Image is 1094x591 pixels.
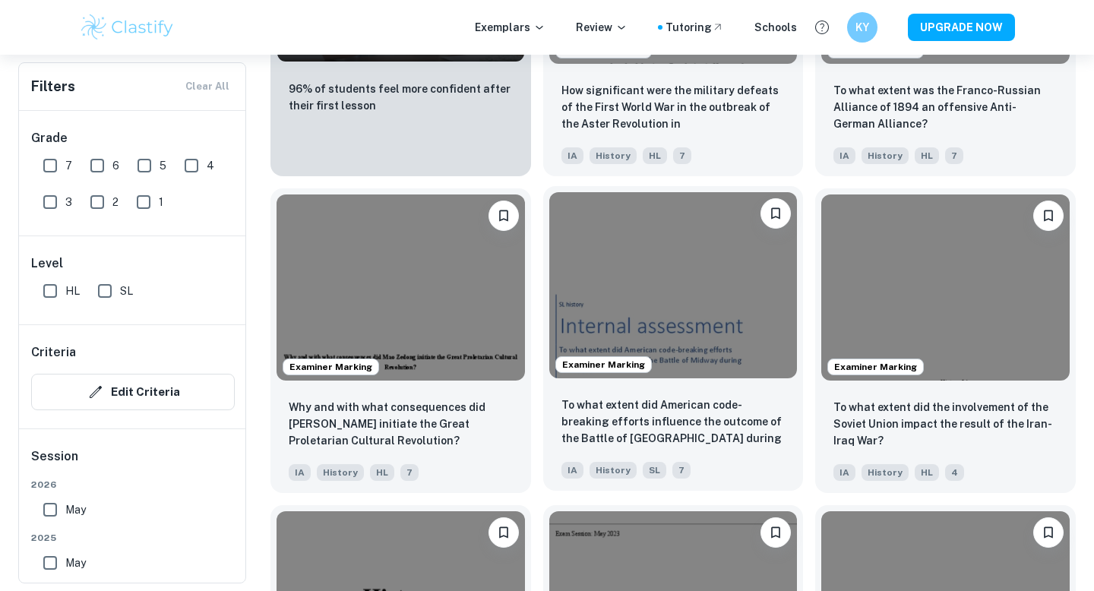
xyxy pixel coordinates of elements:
span: SL [643,462,666,479]
span: 2025 [31,531,235,545]
img: History IA example thumbnail: To what extent did American code-breakin [549,192,798,378]
span: 7 [672,462,691,479]
p: To what extent was the Franco-Russian Alliance of 1894 an offensive Anti-German Alliance? [833,82,1058,132]
h6: Grade [31,129,235,147]
button: Bookmark [489,517,519,548]
p: Review [576,19,628,36]
span: HL [65,283,80,299]
span: Examiner Marking [556,358,651,371]
p: 96% of students feel more confident after their first lesson [289,81,513,114]
h6: Criteria [31,343,76,362]
span: Examiner Marking [828,360,923,374]
h6: Level [31,254,235,273]
span: IA [833,464,855,481]
span: HL [643,147,667,164]
p: How significant were the military defeats of the First World War in the outbreak of the Aster Rev... [561,82,786,134]
span: 4 [945,464,964,481]
span: 7 [400,464,419,481]
span: History [862,464,909,481]
h6: Session [31,447,235,478]
button: UPGRADE NOW [908,14,1015,41]
span: May [65,555,86,571]
span: 2 [112,194,119,210]
a: Examiner MarkingBookmarkTo what extent did the involvement of the Soviet Union impact the result ... [815,188,1076,493]
span: 4 [207,157,214,174]
a: Examiner MarkingBookmarkWhy and with what consequences did Mao Zedong initiate the Great Proletar... [270,188,531,493]
span: HL [915,147,939,164]
span: Examiner Marking [283,360,378,374]
button: Bookmark [760,517,791,548]
span: SL [120,283,133,299]
button: Help and Feedback [809,14,835,40]
h6: Filters [31,76,75,97]
span: 6 [112,157,119,174]
button: Edit Criteria [31,374,235,410]
button: Bookmark [1033,517,1064,548]
p: Exemplars [475,19,545,36]
a: Schools [754,19,797,36]
span: IA [561,462,583,479]
span: 7 [673,147,691,164]
button: Bookmark [1033,201,1064,231]
span: 1 [159,194,163,210]
span: History [862,147,909,164]
span: History [590,147,637,164]
button: Bookmark [760,198,791,229]
span: 5 [160,157,166,174]
img: Clastify logo [79,12,175,43]
span: HL [915,464,939,481]
span: May [65,501,86,518]
img: History IA example thumbnail: To what extent did the involvement of th [821,194,1070,381]
span: 3 [65,194,72,210]
img: History IA example thumbnail: Why and with what consequences did Mao Z [277,194,525,381]
span: 2026 [31,478,235,491]
h6: KY [854,19,871,36]
span: IA [561,147,583,164]
p: To what extent did American code-breaking efforts influence the outcome of the Battle of Midway d... [561,397,786,448]
button: Bookmark [489,201,519,231]
p: To what extent did the involvement of the Soviet Union impact the result of the Iran-Iraq War? [833,399,1058,449]
button: KY [847,12,877,43]
span: History [590,462,637,479]
p: Why and with what consequences did Mao Zedong initiate the Great Proletarian Cultural Revolution? [289,399,513,449]
span: 7 [65,157,72,174]
span: IA [289,464,311,481]
a: Tutoring [666,19,724,36]
span: History [317,464,364,481]
a: Examiner MarkingBookmarkTo what extent did American code-breaking efforts influence the outcome o... [543,188,804,493]
span: HL [370,464,394,481]
span: 7 [945,147,963,164]
span: IA [833,147,855,164]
